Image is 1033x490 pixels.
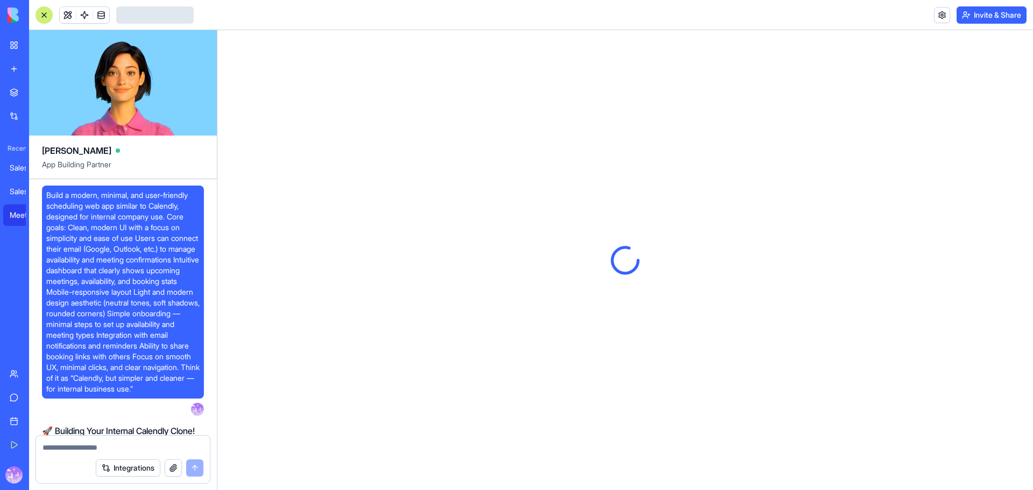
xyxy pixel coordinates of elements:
[3,181,46,202] a: Sales Pitch Generator
[42,144,111,157] span: [PERSON_NAME]
[3,157,46,179] a: Sales Call Assistant
[96,459,160,477] button: Integrations
[191,403,204,416] img: ACg8ocK7tC6GmUTa3wYSindAyRLtnC5UahbIIijpwl7Jo_uOzWMSvt0=s96-c
[10,210,40,221] div: MeetFlow
[42,159,204,179] span: App Building Partner
[42,424,204,437] h2: 🚀 Building Your Internal Calendly Clone!
[957,6,1027,24] button: Invite & Share
[8,8,74,23] img: logo
[10,162,40,173] div: Sales Call Assistant
[3,204,46,226] a: MeetFlow
[5,466,23,484] img: ACg8ocK7tC6GmUTa3wYSindAyRLtnC5UahbIIijpwl7Jo_uOzWMSvt0=s96-c
[3,144,26,153] span: Recent
[10,186,40,197] div: Sales Pitch Generator
[46,190,200,394] span: Build a modern, minimal, and user-friendly scheduling web app similar to Calendly, designed for i...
